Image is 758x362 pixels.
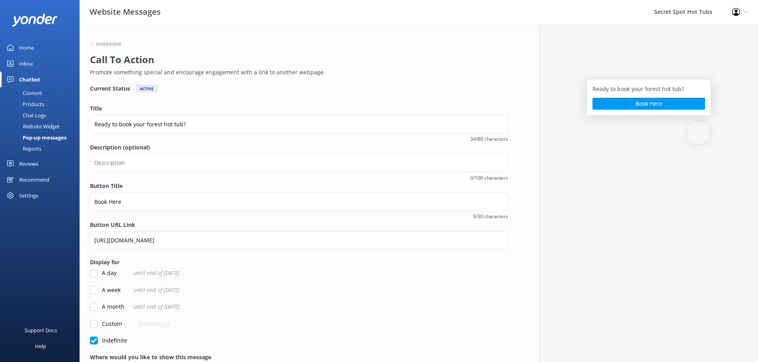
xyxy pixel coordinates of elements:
input: Button Title [90,193,508,211]
h6: Overview [96,42,121,47]
div: Chatbot [19,72,40,87]
input: Button URL [90,231,508,249]
label: Title [90,104,508,113]
h5: Ready to book your forest hot tub? [592,85,705,93]
label: A week [90,286,121,294]
img: yonder-white-logo.png [12,14,58,27]
label: A day [90,269,117,277]
h4: Current Status [90,85,130,92]
h3: Website Messages [90,6,161,18]
div: Reviews [19,156,38,172]
span: 0/100 characters [90,174,508,182]
div: Support Docs [25,322,57,338]
label: Where would you like to show this message [90,353,508,362]
button: Book Here [592,98,705,110]
h2: Call To Action [90,52,504,67]
a: Products [5,99,80,110]
label: Custom [90,319,122,328]
span: 9/30 characters [90,213,508,220]
span: until end of [DATE] [134,302,179,311]
input: Description [90,154,508,172]
a: Pop-up messages [5,132,80,143]
div: Help [35,338,46,354]
div: Content [5,87,42,99]
a: Content [5,87,80,99]
p: Promote something special and encourage engagement with a link to another webpage. [90,68,504,77]
label: Button URL Link [90,221,508,229]
span: until end of [DATE] [134,269,179,277]
div: Home [19,40,34,56]
div: Active [136,85,158,92]
div: Reports [5,143,41,154]
button: Overview [90,42,121,47]
div: Pop-up messages [5,132,66,143]
input: Title [90,115,508,133]
input: dd/mm/yyyy [134,315,205,333]
label: Description (optional) [90,143,508,152]
a: Chat Logs [5,110,80,121]
a: Reports [5,143,80,154]
div: Website Widget [5,121,60,132]
span: 34/80 characters [90,135,508,143]
label: A month [90,302,125,311]
div: Products [5,99,44,110]
div: Inbox [19,56,33,72]
div: Settings [19,188,38,203]
div: Recommend [19,172,49,188]
div: Chat Logs [5,110,46,121]
label: Button Title [90,182,508,190]
span: until end of [DATE] [134,286,179,294]
a: Website Widget [5,121,80,132]
label: Display for [90,258,508,267]
label: Indefinite [90,336,127,345]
